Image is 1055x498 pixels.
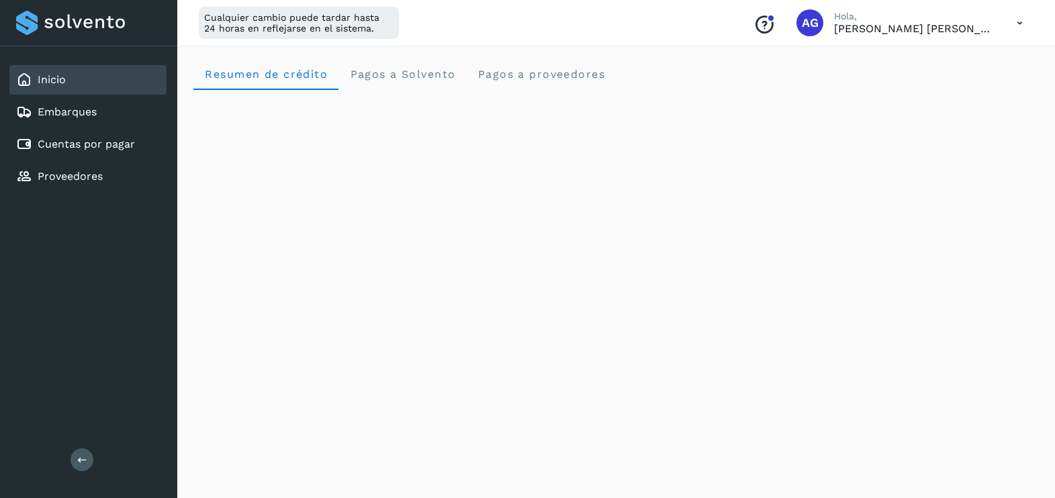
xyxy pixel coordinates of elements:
[204,68,328,81] span: Resumen de crédito
[9,97,167,127] div: Embarques
[38,170,103,183] a: Proveedores
[477,68,605,81] span: Pagos a proveedores
[834,22,995,35] p: Abigail Gonzalez Leon
[38,105,97,118] a: Embarques
[38,73,66,86] a: Inicio
[9,162,167,191] div: Proveedores
[349,68,455,81] span: Pagos a Solvento
[9,130,167,159] div: Cuentas por pagar
[199,7,399,39] div: Cualquier cambio puede tardar hasta 24 horas en reflejarse en el sistema.
[9,65,167,95] div: Inicio
[38,138,135,150] a: Cuentas por pagar
[834,11,995,22] p: Hola,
